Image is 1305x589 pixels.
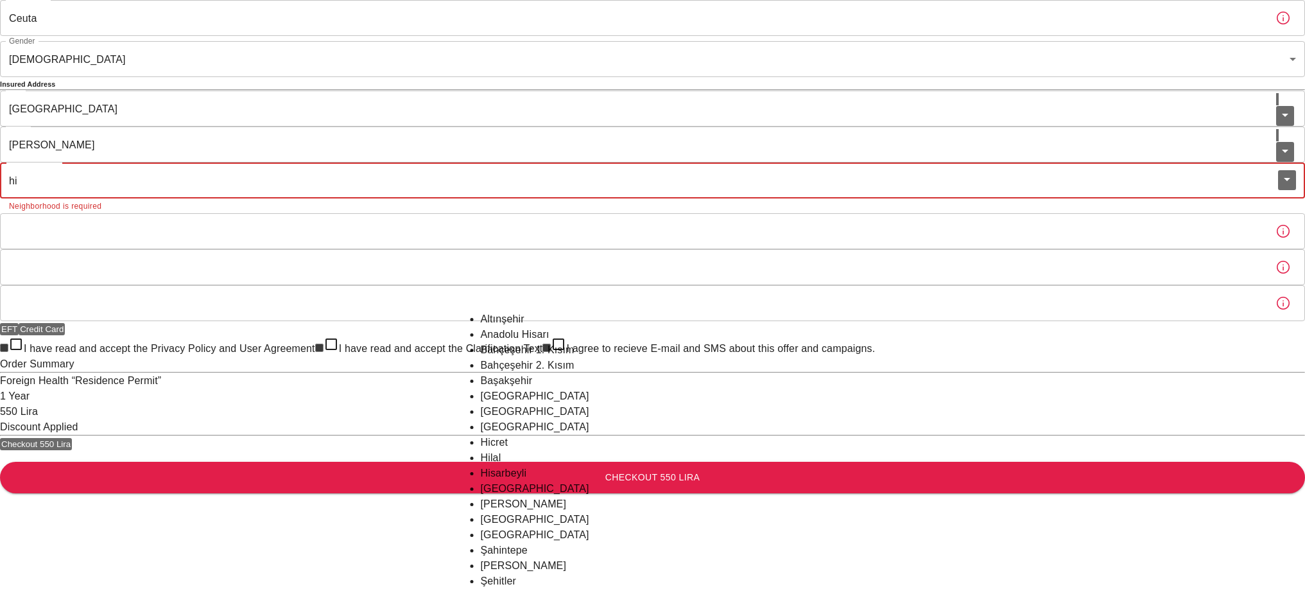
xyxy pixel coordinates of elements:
[481,543,825,558] li: Şahintepe
[1276,142,1294,162] button: Open
[1276,93,1279,105] button: Clear
[481,389,825,404] li: [GEOGRAPHIC_DATA]
[481,419,825,435] li: [GEOGRAPHIC_DATA]
[481,373,825,389] li: Başakşehir
[481,527,825,543] li: [GEOGRAPHIC_DATA]
[481,342,825,358] li: Bahçeşehir 1. Kısım
[481,358,825,373] li: Bahçeşehir 2. Kısım
[1276,129,1279,141] button: Clear
[1276,106,1294,126] button: Open
[315,344,324,352] input: I have read and accept the Clarification Text
[481,466,825,481] li: Hisarbeyli
[481,512,825,527] li: [GEOGRAPHIC_DATA]
[481,574,825,589] li: Şehitler
[481,481,825,497] li: [GEOGRAPHIC_DATA]
[481,497,825,512] li: [PERSON_NAME]
[481,312,825,327] li: Altınşehir
[9,200,1296,213] p: Neighborhood is required
[1278,170,1296,190] button: Close
[19,323,65,335] button: Credit Card
[481,404,825,419] li: [GEOGRAPHIC_DATA]
[481,450,825,466] li: Hilal
[481,435,825,450] li: Hicret
[481,327,825,342] li: Anadolu Hisarı
[339,343,543,354] span: I have read and accept the Clarification Text
[24,343,315,354] span: I have read and accept the Privacy Policy and User Agreement
[9,35,35,46] label: Gender
[481,558,825,574] li: [PERSON_NAME]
